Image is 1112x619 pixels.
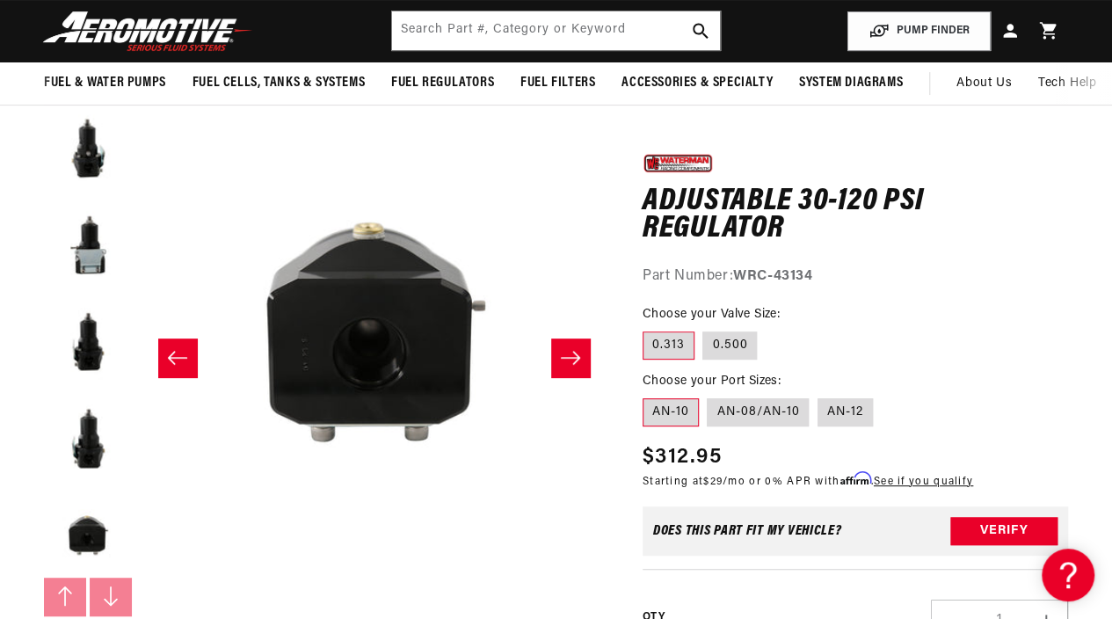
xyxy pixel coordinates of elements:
[31,62,179,104] summary: Fuel & Water Pumps
[1025,62,1109,105] summary: Tech Help
[392,11,720,50] input: Search by Part Number, Category or Keyword
[643,441,722,472] span: $312.95
[44,492,132,580] button: Load image 6 in gallery view
[703,476,723,486] span: $29
[799,74,903,92] span: System Diagrams
[681,11,720,50] button: search button
[956,76,1012,90] span: About Us
[643,331,694,360] label: 0.313
[786,62,916,104] summary: System Diagrams
[643,188,1068,244] h1: Adjustable 30-120 PSI Regulator
[520,74,595,92] span: Fuel Filters
[179,62,378,104] summary: Fuel Cells, Tanks & Systems
[44,396,132,484] button: Load image 5 in gallery view
[839,471,870,484] span: Affirm
[44,202,132,290] button: Load image 3 in gallery view
[551,339,590,377] button: Slide right
[507,62,608,104] summary: Fuel Filters
[193,74,365,92] span: Fuel Cells, Tanks & Systems
[653,524,842,538] div: Does This part fit My vehicle?
[643,472,973,489] p: Starting at /mo or 0% APR with .
[707,398,809,426] label: AN-08/AN-10
[608,62,786,104] summary: Accessories & Specialty
[44,74,166,92] span: Fuel & Water Pumps
[44,98,607,616] media-gallery: Gallery Viewer
[643,398,699,426] label: AN-10
[158,339,197,377] button: Slide left
[874,476,973,486] a: See if you qualify - Learn more about Affirm Financing (opens in modal)
[44,106,132,193] button: Load image 2 in gallery view
[847,11,991,51] button: PUMP FINDER
[391,74,494,92] span: Fuel Regulators
[702,331,757,360] label: 0.500
[950,517,1057,545] button: Verify
[378,62,507,104] summary: Fuel Regulators
[44,299,132,387] button: Load image 4 in gallery view
[643,305,781,324] legend: Choose your Valve Size:
[90,578,132,616] button: Slide right
[38,11,258,52] img: Aeromotive
[1038,74,1096,93] span: Tech Help
[818,398,873,426] label: AN-12
[44,578,86,616] button: Slide left
[621,74,773,92] span: Accessories & Specialty
[733,269,812,283] strong: WRC-43134
[643,372,782,390] legend: Choose your Port Sizes:
[643,266,1068,288] div: Part Number:
[943,62,1025,105] a: About Us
